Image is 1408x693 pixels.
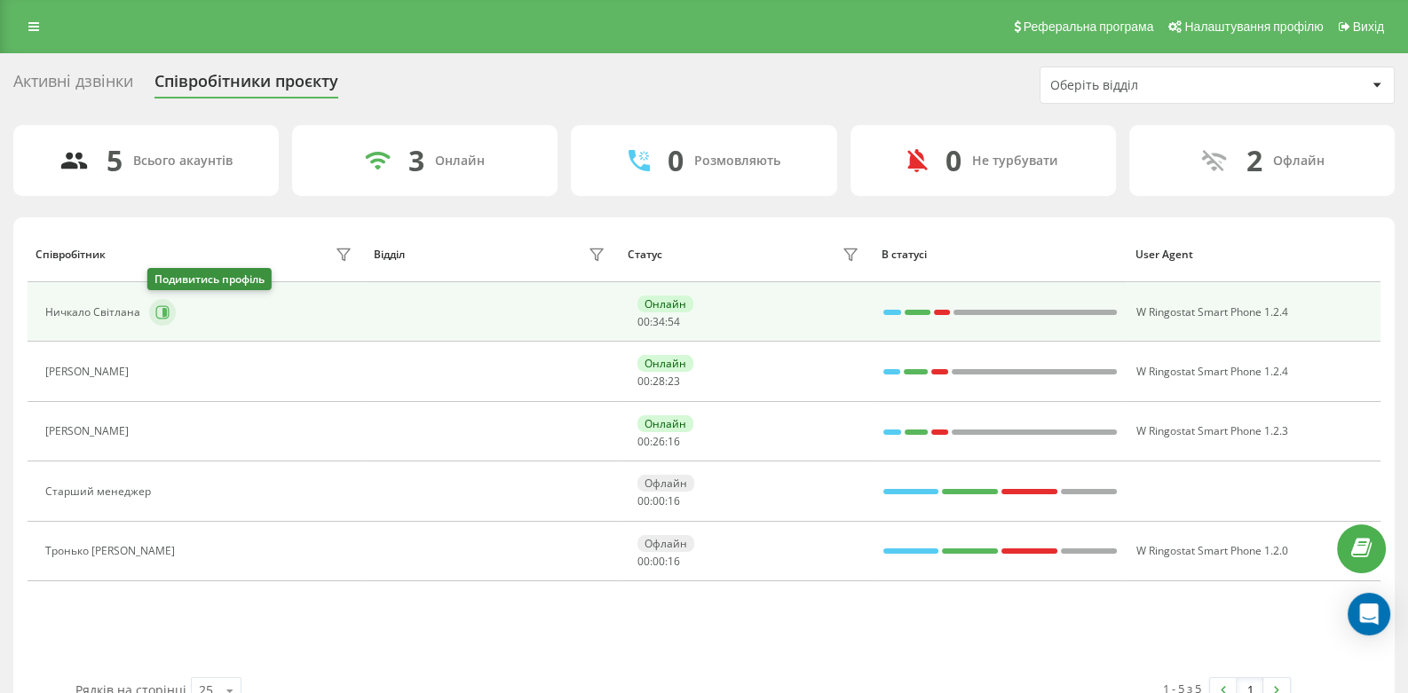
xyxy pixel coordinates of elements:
div: Відділ [374,248,405,261]
div: : : [637,375,680,388]
div: [PERSON_NAME] [45,366,133,378]
div: 5 [107,144,123,177]
div: 0 [668,144,684,177]
span: 00 [653,493,665,508]
div: Онлайн [637,295,693,312]
div: User Agent [1135,248,1372,261]
span: 23 [668,374,680,389]
div: [PERSON_NAME] [45,425,133,437]
span: 00 [637,554,650,569]
div: 2 [1246,144,1262,177]
div: Онлайн [637,355,693,372]
div: : : [637,316,680,328]
div: : : [637,495,680,508]
div: Активні дзвінки [13,72,133,99]
span: 26 [653,434,665,449]
div: Офлайн [637,475,694,492]
div: Старший менеджер [45,485,155,498]
span: 34 [653,314,665,329]
div: Статус [628,248,662,261]
div: 0 [945,144,961,177]
div: Open Intercom Messenger [1348,593,1390,635]
span: 16 [668,434,680,449]
div: Співробітники проєкту [154,72,338,99]
div: Співробітник [36,248,106,261]
span: Налаштування профілю [1184,20,1323,34]
span: 16 [668,554,680,569]
span: W Ringostat Smart Phone 1.2.3 [1136,423,1288,438]
div: Оберіть відділ [1050,78,1262,93]
span: 00 [637,493,650,508]
div: Тронько [PERSON_NAME] [45,545,179,557]
div: : : [637,555,680,568]
div: Онлайн [637,415,693,432]
span: W Ringostat Smart Phone 1.2.4 [1136,364,1288,379]
div: Офлайн [637,535,694,552]
span: 00 [637,374,650,389]
div: Подивитись профіль [147,268,272,290]
div: В статусі [882,248,1119,261]
div: Не турбувати [972,154,1058,169]
div: 3 [408,144,424,177]
span: 16 [668,493,680,508]
span: 28 [653,374,665,389]
span: Вихід [1353,20,1384,34]
span: 00 [637,314,650,329]
span: W Ringostat Smart Phone 1.2.0 [1136,543,1288,558]
div: Офлайн [1273,154,1325,169]
div: Онлайн [435,154,485,169]
div: Розмовляють [694,154,780,169]
div: Ничкало Світлана [45,306,145,319]
div: : : [637,436,680,448]
span: W Ringostat Smart Phone 1.2.4 [1136,304,1288,319]
span: 00 [653,554,665,569]
div: Всього акаунтів [133,154,233,169]
span: Реферальна програма [1024,20,1154,34]
span: 54 [668,314,680,329]
span: 00 [637,434,650,449]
